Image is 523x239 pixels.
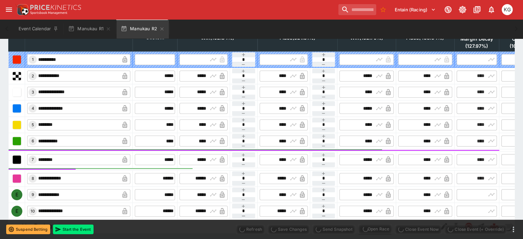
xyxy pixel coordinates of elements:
[29,209,36,214] span: 10
[378,4,389,15] button: No Bookmarks
[15,3,29,17] img: PriceKinetics Logo
[30,122,35,127] span: 5
[64,19,115,39] button: Manukau R1
[502,4,513,15] div: Kevin Gutschlag
[500,2,515,17] button: Kevin Gutschlag
[31,57,35,62] span: 1
[30,11,67,14] img: Sportsbook Management
[30,90,35,95] span: 3
[11,206,22,217] div: E
[485,3,498,16] button: Notifications
[509,225,517,233] button: more
[6,225,50,234] button: Suspend Betting
[30,106,35,111] span: 4
[456,3,469,16] button: Toggle light/dark mode
[457,43,497,49] span: ( 127.97 %)
[391,4,440,15] button: Select Tenant
[487,219,501,233] a: 5cb8241d-a84f-43cd-bef3-6b20c08bc182
[117,19,169,39] button: Manukau R2
[30,176,35,181] span: 8
[11,189,22,200] div: E
[30,192,35,197] span: 9
[53,225,94,234] button: Start the Event
[8,219,438,233] button: Live Racing
[471,3,483,16] button: Documentation
[442,3,454,16] button: Connected to PK
[30,74,35,78] span: 2
[30,139,35,143] span: 6
[3,3,15,16] button: open drawer
[30,157,35,162] span: 7
[14,19,63,39] button: Event Calendar
[30,5,81,10] img: PriceKinetics
[457,36,497,42] span: Margin Decay
[358,224,392,234] div: split button
[338,4,376,15] input: search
